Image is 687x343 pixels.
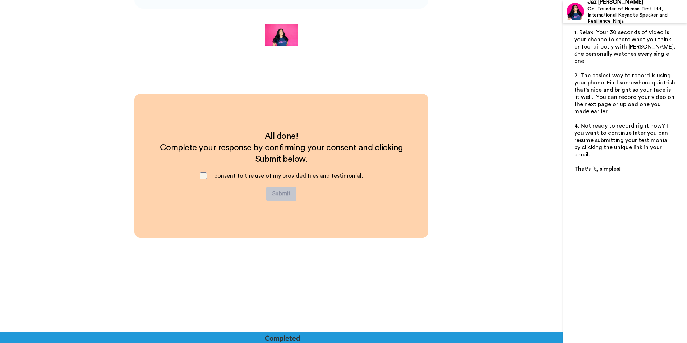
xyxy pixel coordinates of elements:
span: I consent to the use of my provided files and testimonial. [211,173,363,179]
span: 1. Relax! Your 30 seconds of video is your chance to share what you think or feel directly with [... [574,29,677,64]
span: That's it, simples! [574,166,621,172]
span: 2. The easiest way to record is using your phone. Find somewhere quiet-ish that's nice and bright... [574,73,677,114]
span: 4. Not ready to record right now? If you want to continue later you can resume submitting your te... [574,123,672,157]
img: Profile Image [567,3,584,20]
div: Co-Founder of Human First Ltd, International Keynote Speaker and Resilience Ninja [587,6,687,24]
span: Complete your response by confirming your consent and clicking Submit below. [160,143,405,164]
div: Completed [265,333,299,343]
span: All done! [265,132,298,141]
button: Submit [266,187,296,201]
